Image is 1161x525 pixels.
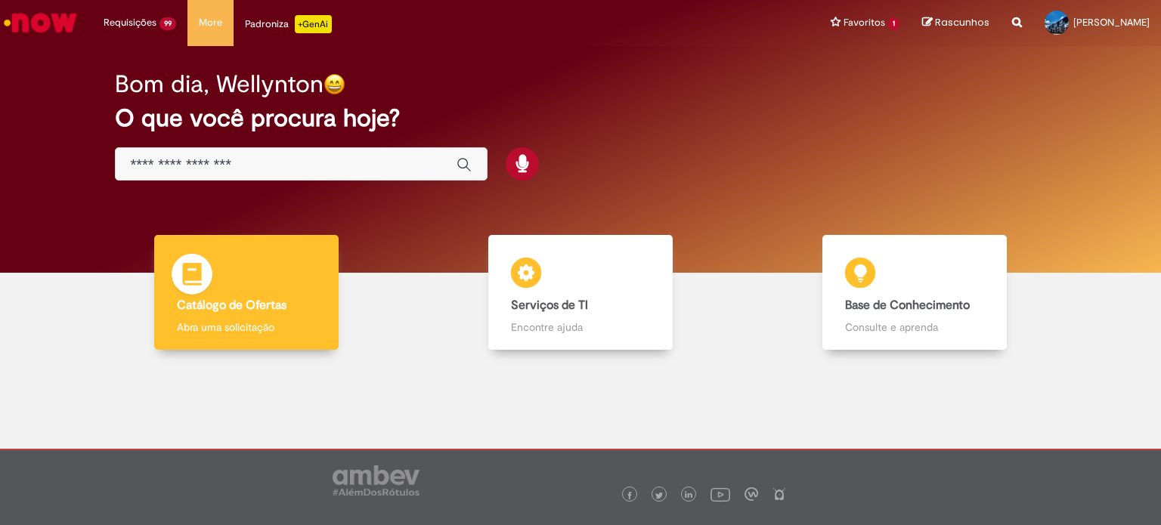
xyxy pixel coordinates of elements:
img: logo_footer_twitter.png [655,492,663,499]
img: logo_footer_naosei.png [772,487,786,501]
span: 1 [888,17,899,30]
p: Abra uma solicitação [177,320,315,335]
span: Requisições [104,15,156,30]
span: 99 [159,17,176,30]
h2: O que você procura hoje? [115,105,1047,131]
div: Padroniza [245,15,332,33]
p: Consulte e aprenda [845,320,983,335]
b: Base de Conhecimento [845,298,970,313]
b: Catálogo de Ofertas [177,298,286,313]
img: logo_footer_youtube.png [711,484,730,504]
a: Serviços de TI Encontre ajuda [413,235,748,351]
p: +GenAi [295,15,332,33]
span: [PERSON_NAME] [1073,16,1150,29]
p: Encontre ajuda [511,320,649,335]
b: Serviços de TI [511,298,588,313]
img: logo_footer_facebook.png [626,492,633,499]
a: Base de Conhecimento Consulte e aprenda [748,235,1082,351]
a: Rascunhos [922,16,989,30]
span: Favoritos [844,15,885,30]
img: logo_footer_ambev_rotulo_gray.png [333,465,420,496]
img: happy-face.png [324,73,345,95]
span: Rascunhos [935,15,989,29]
a: Catálogo de Ofertas Abra uma solicitação [79,235,413,351]
img: ServiceNow [2,8,79,38]
img: logo_footer_linkedin.png [685,491,692,500]
img: logo_footer_workplace.png [745,487,758,501]
h2: Bom dia, Wellynton [115,71,324,97]
span: More [199,15,222,30]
